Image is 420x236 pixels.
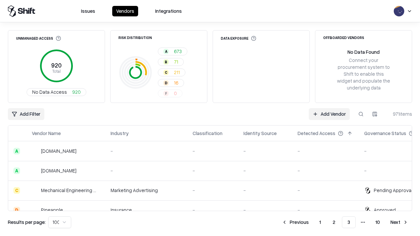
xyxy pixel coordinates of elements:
img: Pineapple [32,207,38,213]
button: Integrations [151,6,186,16]
div: - [298,167,354,174]
tspan: Total [52,69,61,74]
div: - [298,187,354,194]
div: - [298,206,354,213]
div: Vendor Name [32,130,61,137]
tspan: 920 [51,62,62,69]
img: automat-it.com [32,148,38,154]
div: Identity Source [243,130,277,137]
button: C211 [158,69,185,76]
div: - [298,147,354,154]
div: - [243,206,287,213]
span: 673 [174,48,182,55]
div: Risk Distribution [118,36,152,39]
div: Pineapple [41,206,63,213]
button: A673 [158,48,187,55]
div: Connect your procurement system to Shift to enable this widget and populate the underlying data [336,57,391,91]
div: - [243,167,287,174]
span: 16 [174,79,178,86]
div: - [111,167,182,174]
button: B71 [158,58,184,66]
div: Marketing Advertising [111,187,182,194]
img: madisonlogic.com [32,167,38,174]
div: Pending Approval [374,187,412,194]
div: - [243,147,287,154]
button: Next [387,216,412,228]
button: 3 [342,216,356,228]
button: 10 [370,216,385,228]
a: Add Vendor [309,108,350,120]
button: Previous [278,216,313,228]
div: Governance Status [364,130,406,137]
button: 1 [314,216,326,228]
div: - [243,187,287,194]
div: Classification [193,130,222,137]
nav: pagination [278,216,412,228]
button: No Data Access920 [27,88,86,96]
p: Results per page: [8,219,46,226]
div: [DOMAIN_NAME] [41,167,76,174]
div: Approved [374,206,396,213]
div: C [163,70,169,75]
div: A [163,49,169,54]
div: Industry [111,130,129,137]
span: No Data Access [32,88,67,95]
div: C [13,187,20,194]
div: Unmanaged Access [16,36,61,41]
div: Offboarded Vendors [323,36,364,39]
button: Issues [77,6,99,16]
div: - [193,206,233,213]
div: Mechanical Engineering World [41,187,100,194]
div: 971 items [386,110,412,117]
div: - [193,167,233,174]
span: 211 [174,69,180,76]
span: 920 [72,88,81,95]
div: - [193,187,233,194]
div: A [13,167,20,174]
span: 71 [174,58,178,65]
div: A [13,148,20,154]
button: Vendors [112,6,138,16]
div: D [13,207,20,213]
div: [DOMAIN_NAME] [41,147,76,154]
div: Data Exposure [221,36,256,41]
button: D16 [158,79,184,87]
div: Insurance [111,206,182,213]
div: B [163,59,169,65]
div: D [163,80,169,86]
div: No Data Found [347,49,380,55]
div: Detected Access [298,130,335,137]
div: - [111,147,182,154]
div: - [193,147,233,154]
img: Mechanical Engineering World [32,187,38,194]
button: Add Filter [8,108,44,120]
button: 2 [327,216,341,228]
